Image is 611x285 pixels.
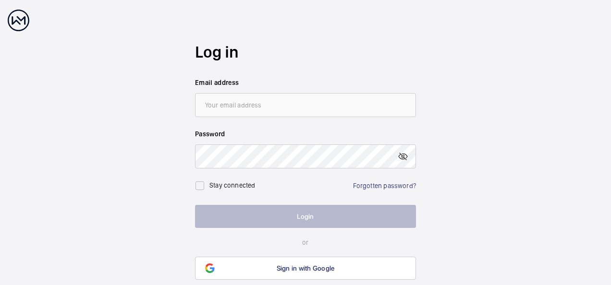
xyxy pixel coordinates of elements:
a: Forgotten password? [353,182,416,190]
input: Your email address [195,93,416,117]
button: Login [195,205,416,228]
p: or [195,237,416,247]
h2: Log in [195,41,416,63]
label: Stay connected [209,181,256,189]
span: Sign in with Google [277,264,335,272]
label: Email address [195,78,416,87]
label: Password [195,129,416,139]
